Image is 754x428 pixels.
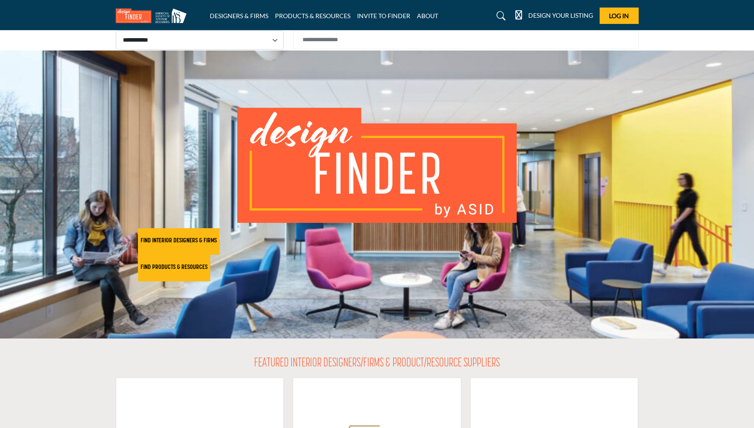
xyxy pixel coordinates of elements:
[141,264,208,272] h2: FIND PRODUCTS & RESOURCES
[275,12,350,19] a: PRODUCTS & RESOURCES
[141,237,217,245] h2: FIND INTERIOR DESIGNERS & FIRMS
[609,12,629,19] span: Log In
[293,31,639,49] input: Search Solutions
[254,356,500,371] h2: FEATURED INTERIOR DESIGNERS/FIRMS & PRODUCT/RESOURCE SUPPLIERS
[116,8,191,23] img: Site Logo
[600,8,639,24] button: Log In
[417,12,438,19] a: ABOUT
[488,8,511,23] a: Search
[237,108,517,223] img: image
[515,11,593,21] div: DESIGN YOUR LISTING
[138,255,210,281] button: FIND PRODUCTS & RESOURCES
[210,12,268,19] a: DESIGNERS & FIRMS
[116,31,284,50] select: Select Listing Type Dropdown
[138,228,220,255] button: FIND INTERIOR DESIGNERS & FIRMS
[357,12,410,19] a: INVITE TO FINDER
[528,12,593,19] h5: DESIGN YOUR LISTING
